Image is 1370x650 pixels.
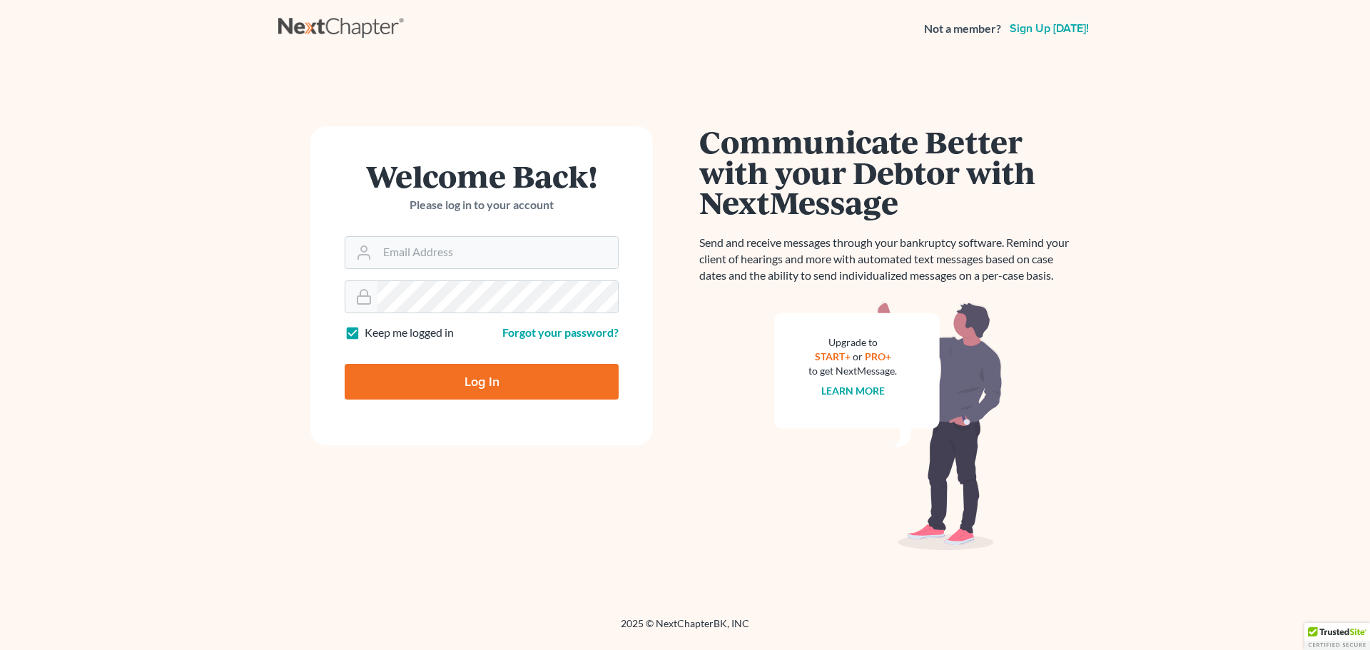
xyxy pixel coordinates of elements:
[345,197,619,213] p: Please log in to your account
[345,161,619,191] h1: Welcome Back!
[865,350,891,362] a: PRO+
[1304,623,1370,650] div: TrustedSite Certified
[924,21,1001,37] strong: Not a member?
[377,237,618,268] input: Email Address
[345,364,619,400] input: Log In
[699,126,1077,218] h1: Communicate Better with your Debtor with NextMessage
[278,616,1092,642] div: 2025 © NextChapterBK, INC
[699,235,1077,284] p: Send and receive messages through your bankruptcy software. Remind your client of hearings and mo...
[808,364,897,378] div: to get NextMessage.
[502,325,619,339] a: Forgot your password?
[365,325,454,341] label: Keep me logged in
[815,350,851,362] a: START+
[821,385,885,397] a: Learn more
[774,301,1003,551] img: nextmessage_bg-59042aed3d76b12b5cd301f8e5b87938c9018125f34e5fa2b7a6b67550977c72.svg
[1007,23,1092,34] a: Sign up [DATE]!
[808,335,897,350] div: Upgrade to
[853,350,863,362] span: or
